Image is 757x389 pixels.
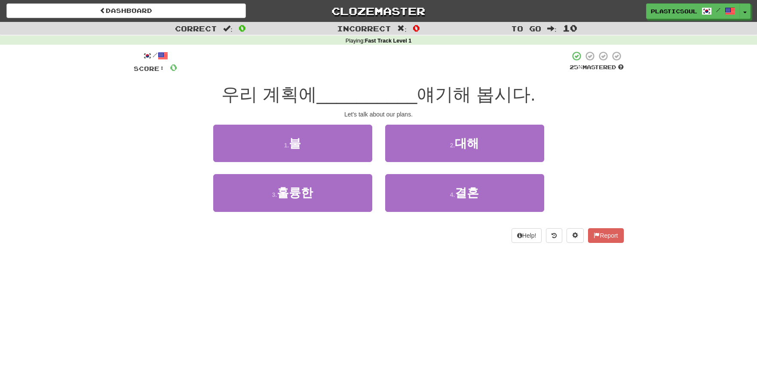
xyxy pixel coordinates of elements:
[213,174,372,211] button: 3.훌륭한
[213,125,372,162] button: 1.불
[337,24,391,33] span: Incorrect
[588,228,623,243] button: Report
[397,25,407,32] span: :
[546,228,562,243] button: Round history (alt+y)
[223,25,233,32] span: :
[417,84,535,104] span: 얘기해 봅시다.
[547,25,557,32] span: :
[570,64,624,71] div: Mastered
[455,186,479,199] span: 결혼
[289,137,301,150] span: 불
[570,64,582,70] span: 25 %
[221,84,317,104] span: 우리 계획에
[259,3,498,18] a: Clozemaster
[563,23,577,33] span: 10
[134,65,165,72] span: Score:
[175,24,217,33] span: Correct
[239,23,246,33] span: 0
[134,51,177,61] div: /
[134,110,624,119] div: Let's talk about our plans.
[450,142,455,149] small: 2 .
[716,7,720,13] span: /
[317,84,417,104] span: __________
[450,191,455,198] small: 4 .
[512,228,542,243] button: Help!
[170,62,177,73] span: 0
[272,191,277,198] small: 3 .
[455,137,479,150] span: 대해
[277,186,313,199] span: 훌륭한
[646,3,740,19] a: PlasticSoul /
[6,3,246,18] a: Dashboard
[511,24,541,33] span: To go
[413,23,420,33] span: 0
[284,142,289,149] small: 1 .
[651,7,697,15] span: PlasticSoul
[385,174,544,211] button: 4.결혼
[385,125,544,162] button: 2.대해
[365,38,412,44] strong: Fast Track Level 1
